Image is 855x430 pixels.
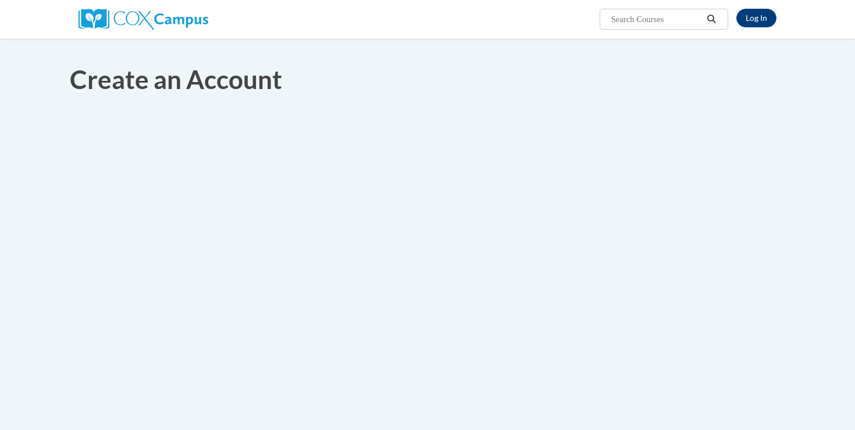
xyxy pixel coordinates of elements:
[736,9,776,27] a: Log In
[70,64,282,94] span: Create an Account
[610,12,703,26] input: Search Courses
[707,15,717,24] i: 
[79,9,208,30] img: Cox Campus
[79,13,208,23] a: Cox Campus
[703,12,721,26] button: Search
